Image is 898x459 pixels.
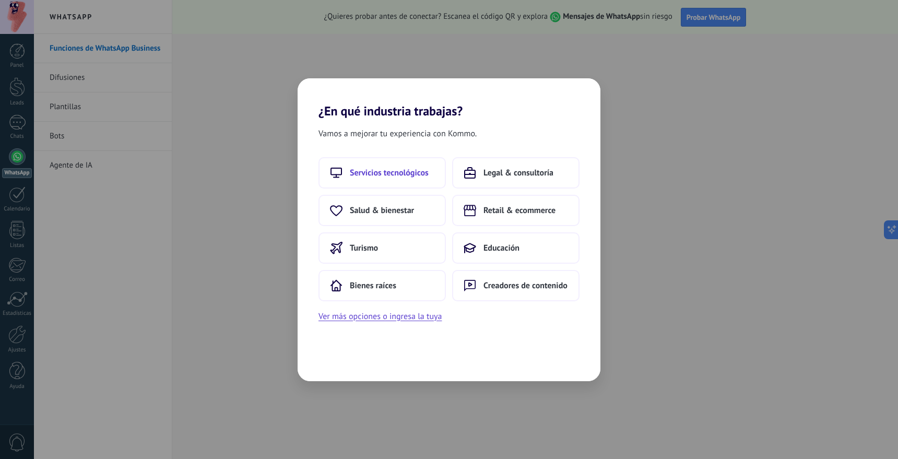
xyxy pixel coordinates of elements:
span: Bienes raíces [350,280,396,291]
h2: ¿En qué industria trabajas? [298,78,600,119]
span: Turismo [350,243,378,253]
span: Educación [483,243,519,253]
button: Retail & ecommerce [452,195,580,226]
button: Bienes raíces [318,270,446,301]
span: Vamos a mejorar tu experiencia con Kommo. [318,127,477,140]
button: Creadores de contenido [452,270,580,301]
span: Legal & consultoría [483,168,553,178]
button: Ver más opciones o ingresa la tuya [318,310,442,323]
button: Educación [452,232,580,264]
button: Legal & consultoría [452,157,580,189]
span: Retail & ecommerce [483,205,556,216]
span: Creadores de contenido [483,280,568,291]
button: Salud & bienestar [318,195,446,226]
button: Servicios tecnológicos [318,157,446,189]
span: Salud & bienestar [350,205,414,216]
button: Turismo [318,232,446,264]
span: Servicios tecnológicos [350,168,429,178]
